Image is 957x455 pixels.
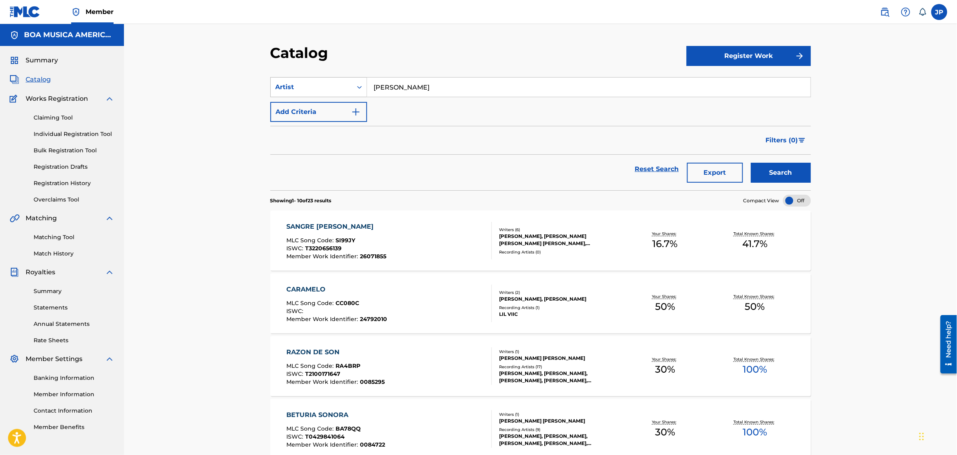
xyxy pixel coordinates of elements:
span: MLC Song Code : [286,299,336,307]
div: Notifications [919,8,927,16]
img: 9d2ae6d4665cec9f34b9.svg [351,107,361,117]
span: Summary [26,56,58,65]
div: Writers ( 1 ) [499,411,620,417]
a: Statements [34,303,114,312]
p: Your Shares: [652,356,678,362]
span: 30 % [655,362,675,377]
span: ISWC : [286,307,305,315]
span: Compact View [743,197,779,204]
div: User Menu [931,4,947,20]
span: 100 % [743,362,767,377]
div: Artist [276,82,348,92]
p: Total Known Shares: [734,356,777,362]
span: Member Work Identifier : [286,378,360,385]
img: Catalog [10,75,19,84]
img: f7272a7cc735f4ea7f67.svg [795,51,805,61]
a: Overclaims Tool [34,196,114,204]
a: Member Information [34,390,114,399]
div: Recording Artists ( 0 ) [499,249,620,255]
a: Match History [34,249,114,258]
img: MLC Logo [10,6,40,18]
a: RAZON DE SONMLC Song Code:RA4BRPISWC:T2100171647Member Work Identifier:0085295Writers (1)[PERSON_... [270,336,811,396]
img: Summary [10,56,19,65]
img: Works Registration [10,94,20,104]
span: ISWC : [286,370,305,377]
span: 24792010 [360,315,387,323]
div: [PERSON_NAME], [PERSON_NAME] [PERSON_NAME] [PERSON_NAME], [PERSON_NAME], [PERSON_NAME], [PERSON_N... [499,233,620,247]
span: SI99JY [336,237,355,244]
span: Member [86,7,114,16]
span: Member Work Identifier : [286,441,360,448]
span: 50 % [655,299,675,314]
button: Filters (0) [761,130,811,150]
iframe: Resource Center [935,312,957,377]
span: MLC Song Code : [286,237,336,244]
p: Total Known Shares: [734,231,777,237]
span: RA4BRP [336,362,360,369]
span: T2100171647 [305,370,340,377]
div: [PERSON_NAME], [PERSON_NAME], [PERSON_NAME], [PERSON_NAME], [PERSON_NAME] [499,370,620,384]
a: Reset Search [631,160,683,178]
div: Recording Artists ( 17 ) [499,364,620,370]
img: search [880,7,890,17]
div: [PERSON_NAME] [PERSON_NAME] [499,355,620,362]
a: CatalogCatalog [10,75,51,84]
div: Writers ( 2 ) [499,289,620,295]
span: 26071855 [360,253,386,260]
p: Showing 1 - 10 of 23 results [270,197,332,204]
button: Register Work [687,46,811,66]
span: BA78QQ [336,425,361,432]
h2: Catalog [270,44,332,62]
span: CC080C [336,299,359,307]
div: [PERSON_NAME] [PERSON_NAME] [499,417,620,425]
img: Matching [10,214,20,223]
a: Individual Registration Tool [34,130,114,138]
img: expand [105,94,114,104]
a: Matching Tool [34,233,114,241]
span: Matching [26,214,57,223]
div: Recording Artists ( 9 ) [499,427,620,433]
span: Works Registration [26,94,88,104]
a: Annual Statements [34,320,114,328]
a: Summary [34,287,114,295]
span: Member Work Identifier : [286,253,360,260]
div: Help [898,4,914,20]
img: expand [105,214,114,223]
a: Registration History [34,179,114,188]
p: Total Known Shares: [734,419,777,425]
span: Member Settings [26,354,82,364]
img: expand [105,354,114,364]
span: 16.7 % [653,237,678,251]
span: 100 % [743,425,767,439]
img: Top Rightsholder [71,7,81,17]
button: Add Criteria [270,102,367,122]
span: 30 % [655,425,675,439]
h5: BOA MUSICA AMERICA CORP [24,30,114,40]
div: Arrastrar [919,425,924,449]
p: Your Shares: [652,293,678,299]
p: Your Shares: [652,231,678,237]
form: Search Form [270,77,811,190]
div: LIL VIIC [499,311,620,318]
a: Rate Sheets [34,336,114,345]
span: ISWC : [286,245,305,252]
span: MLC Song Code : [286,362,336,369]
img: filter [799,138,805,143]
span: Member Work Identifier : [286,315,360,323]
span: 0084722 [360,441,385,448]
div: SANGRE [PERSON_NAME] [286,222,386,231]
span: MLC Song Code : [286,425,336,432]
span: 41.7 % [743,237,768,251]
span: Filters ( 0 ) [766,136,798,145]
div: RAZON DE SON [286,347,385,357]
img: help [901,7,911,17]
button: Export [687,163,743,183]
p: Total Known Shares: [734,293,777,299]
img: Member Settings [10,354,19,364]
a: Bulk Registration Tool [34,146,114,155]
span: Catalog [26,75,51,84]
a: Contact Information [34,407,114,415]
div: [PERSON_NAME], [PERSON_NAME] [499,295,620,303]
a: CARAMELOMLC Song Code:CC080CISWC:Member Work Identifier:24792010Writers (2)[PERSON_NAME], [PERSON... [270,273,811,333]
